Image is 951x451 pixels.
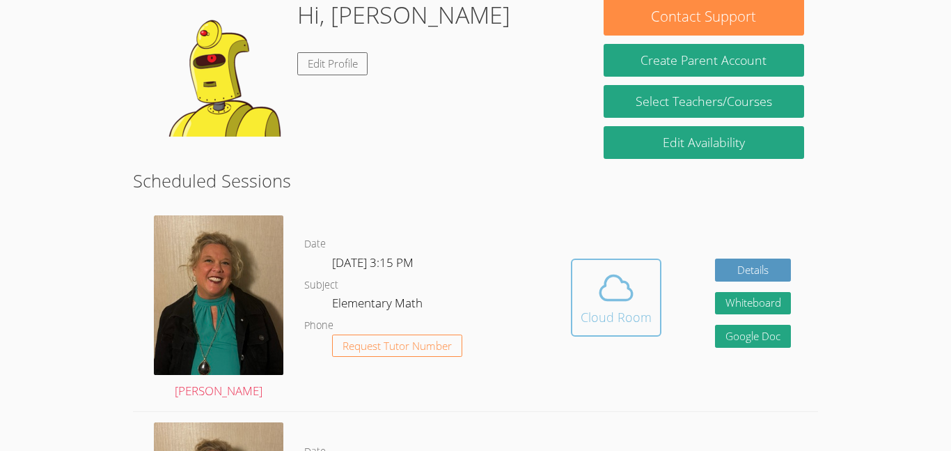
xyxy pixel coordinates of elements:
a: Google Doc [715,325,792,348]
dt: Phone [304,317,333,335]
img: IMG_0043.jpeg [154,215,283,375]
div: Cloud Room [581,307,652,327]
button: Cloud Room [571,259,661,337]
a: [PERSON_NAME] [154,215,283,401]
dt: Date [304,236,326,253]
h2: Scheduled Sessions [133,167,818,194]
button: Create Parent Account [604,44,804,77]
button: Whiteboard [715,292,792,315]
button: Request Tutor Number [332,335,462,358]
a: Edit Profile [297,52,368,75]
dd: Elementary Math [332,293,425,317]
span: [DATE] 3:15 PM [332,254,414,270]
a: Details [715,259,792,282]
dt: Subject [304,277,338,294]
a: Edit Availability [604,126,804,159]
span: Request Tutor Number [343,341,452,351]
a: Select Teachers/Courses [604,85,804,118]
